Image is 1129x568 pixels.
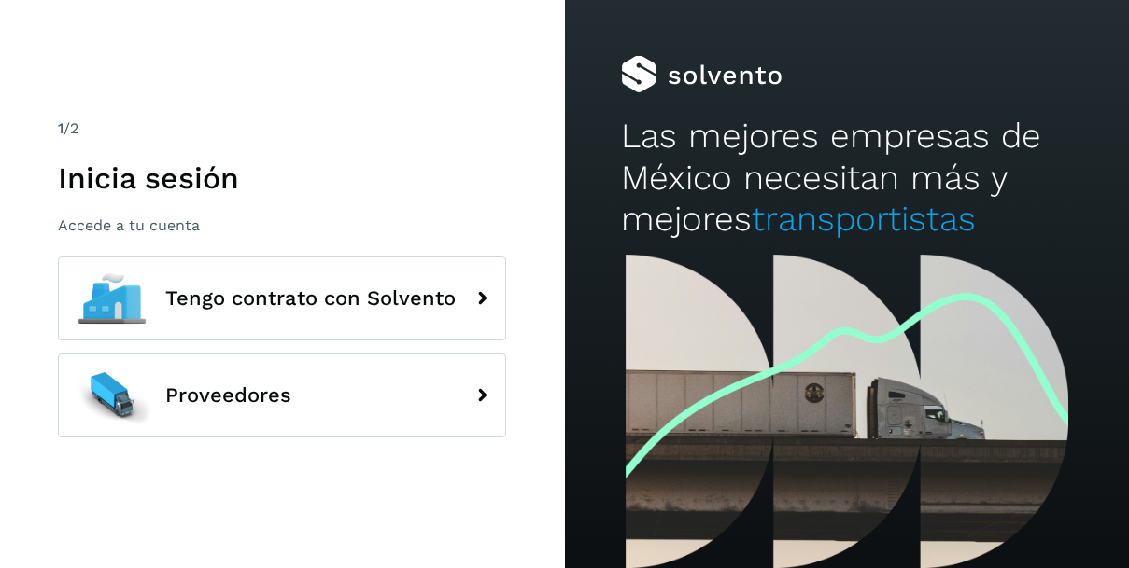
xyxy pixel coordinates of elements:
[58,353,506,437] button: Proveedores
[58,256,506,340] button: Tengo contrato con Solvento
[621,116,1073,240] h2: Las mejores empresas de México necesitan más y mejores
[58,216,506,234] p: Accede a tu cuenta
[165,287,456,310] span: Tengo contrato con Solvento
[58,118,506,140] div: /2
[58,119,64,137] span: 1
[165,384,291,407] span: Proveedores
[58,160,506,196] h1: Inicia sesión
[752,199,976,239] span: transportistas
